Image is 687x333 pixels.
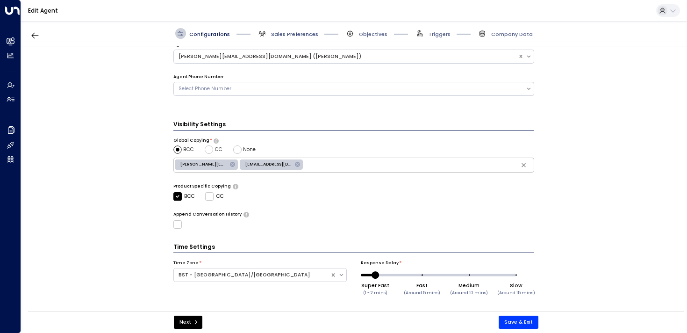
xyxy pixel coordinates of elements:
[404,290,440,296] small: (Around 5 mins)
[215,146,222,153] span: CC
[271,31,318,38] span: Sales Preferences
[497,290,535,296] small: (Around 15 mins)
[404,282,440,289] div: Fast
[173,138,209,144] label: Global Copying
[189,31,230,38] span: Configurations
[179,53,513,60] div: [PERSON_NAME][EMAIL_ADDRESS][DOMAIN_NAME] ([PERSON_NAME])
[179,85,521,93] div: Select Phone Number
[243,146,256,153] span: None
[429,31,451,38] span: Triggers
[499,316,538,329] button: Save & Exit
[173,260,199,267] label: Time Zone
[175,159,238,170] div: [PERSON_NAME][EMAIL_ADDRESS][DOMAIN_NAME]
[497,282,535,289] div: Slow
[233,184,238,188] button: Determine if there should be product-specific CC or BCC rules for all of the agent’s emails. Sele...
[174,316,202,329] button: Next
[361,260,399,267] label: Response Delay
[173,74,224,80] label: Agent Phone Number
[240,159,303,170] div: [EMAIL_ADDRESS][DOMAIN_NAME]
[173,120,535,130] h3: Visibility Settings
[363,290,387,296] small: (1 - 2 mins)
[450,282,488,289] div: Medium
[173,183,231,190] label: Product Specific Copying
[173,192,195,201] label: BCC
[240,161,297,167] span: [EMAIL_ADDRESS][DOMAIN_NAME]
[361,282,389,289] div: Super Fast
[518,159,530,171] button: Clear
[173,211,242,218] label: Append Conversation History
[359,31,387,38] span: Objectives
[243,212,249,217] button: Only use if needed, as email clients normally append the conversation history to outgoing emails....
[450,290,488,296] small: (Around 10 mins)
[175,161,232,167] span: [PERSON_NAME][EMAIL_ADDRESS][DOMAIN_NAME]
[183,146,194,153] span: BCC
[173,243,535,253] h3: Time Settings
[28,7,58,14] a: Edit Agent
[491,31,533,38] span: Company Data
[205,192,223,201] label: CC
[214,138,219,143] button: Choose whether the agent should include specific emails in the CC or BCC line of all outgoing ema...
